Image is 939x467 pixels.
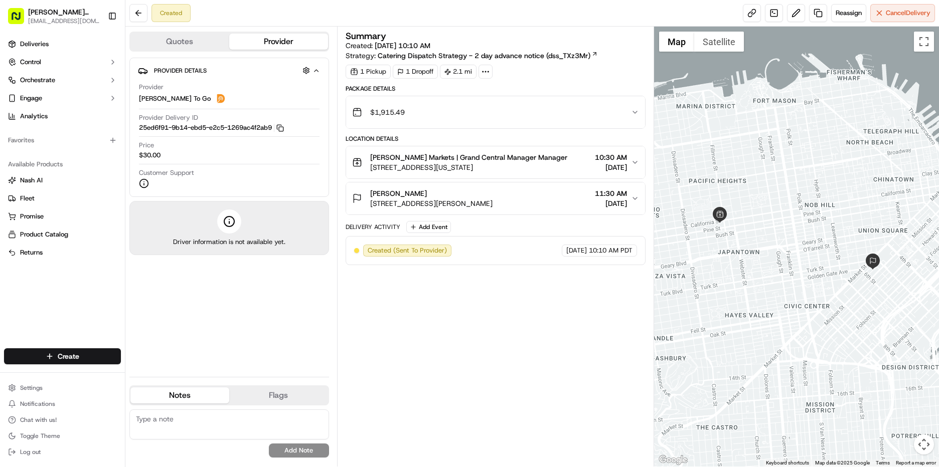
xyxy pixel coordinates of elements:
[139,83,164,92] span: Provider
[10,130,67,138] div: Past conversations
[20,400,55,408] span: Notifications
[370,198,493,208] span: [STREET_ADDRESS][PERSON_NAME]
[21,96,39,114] img: 1738778727109-b901c2ba-d612-49f7-a14d-d897ce62d23f
[346,223,400,231] div: Delivery Activity
[370,152,567,162] span: [PERSON_NAME] Markets | Grand Central Manager Manager
[8,212,117,221] a: Promise
[4,397,121,411] button: Notifications
[20,384,43,392] span: Settings
[20,416,57,424] span: Chat with us!
[831,4,866,22] button: Reassign
[138,62,321,79] button: Provider Details
[595,152,627,162] span: 10:30 AM
[229,34,328,50] button: Provider
[4,348,121,364] button: Create
[139,141,154,150] span: Price
[45,96,165,106] div: Start new chat
[58,351,79,361] span: Create
[346,96,646,128] button: $1,915.49
[4,445,121,459] button: Log out
[4,36,121,52] a: Deliveries
[20,176,43,185] span: Nash AI
[876,460,890,465] a: Terms (opens in new tab)
[45,106,138,114] div: We're available if you need us!
[378,51,590,61] span: Catering Dispatch Strategy - 2 day advance notice (dss_TXz3Mr)
[20,248,43,257] span: Returns
[8,230,117,239] a: Product Catalog
[10,40,183,56] p: Welcome 👋
[896,460,936,465] a: Report a map error
[595,188,627,198] span: 11:30 AM
[95,224,161,234] span: API Documentation
[20,58,41,67] span: Control
[20,94,42,103] span: Engage
[346,65,391,79] div: 1 Pickup
[28,17,100,25] button: [EMAIL_ADDRESS][DOMAIN_NAME]
[870,4,935,22] button: CancelDelivery
[914,32,934,52] button: Toggle fullscreen view
[71,248,121,256] a: Powered byPylon
[4,156,121,172] div: Available Products
[20,448,41,456] span: Log out
[346,135,646,143] div: Location Details
[346,85,646,93] div: Package Details
[766,459,809,466] button: Keyboard shortcuts
[139,168,194,177] span: Customer Support
[20,194,35,203] span: Fleet
[4,245,121,261] button: Returns
[20,156,28,164] img: 1736555255976-a54dd68f-1ca7-489b-9aae-adbdc363a1c4
[8,194,117,203] a: Fleet
[370,188,427,198] span: [PERSON_NAME]
[85,225,93,233] div: 💻
[815,460,870,465] span: Map data ©2025 Google
[4,429,121,443] button: Toggle Theme
[375,41,430,50] span: [DATE] 10:10 AM
[154,67,207,75] span: Provider Details
[4,190,121,206] button: Fleet
[173,238,285,247] span: Driver information is not available yet.
[28,7,100,17] button: [PERSON_NAME] Markets
[26,65,181,75] input: Got a question? Start typing here...
[440,65,477,79] div: 2.1 mi
[836,9,862,18] span: Reassign
[914,434,934,454] button: Map camera controls
[370,107,405,117] span: $1,915.49
[20,112,48,121] span: Analytics
[89,182,109,190] span: [DATE]
[10,146,26,162] img: Angelique Valdez
[4,4,104,28] button: [PERSON_NAME] Markets[EMAIL_ADDRESS][DOMAIN_NAME]
[31,155,81,163] span: [PERSON_NAME]
[346,51,598,61] div: Strategy:
[4,413,121,427] button: Chat with us!
[8,248,117,257] a: Returns
[139,94,211,103] span: [PERSON_NAME] To Go
[20,212,44,221] span: Promise
[139,123,284,132] button: 25ed6f91-9b14-ebd5-e2c5-1269ac4f2ab9
[346,32,386,41] h3: Summary
[393,65,438,79] div: 1 Dropoff
[83,182,87,190] span: •
[20,224,77,234] span: Knowledge Base
[595,198,627,208] span: [DATE]
[8,176,117,185] a: Nash AI
[229,387,328,403] button: Flags
[4,72,121,88] button: Orchestrate
[139,151,161,160] span: $30.00
[10,173,26,189] img: Mary LaPlaca
[589,246,633,255] span: 10:10 AM PDT
[20,432,60,440] span: Toggle Theme
[155,128,183,140] button: See all
[4,226,121,243] button: Product Catalog
[4,381,121,395] button: Settings
[171,99,183,111] button: Start new chat
[81,220,165,238] a: 💻API Documentation
[4,90,121,106] button: Engage
[4,172,121,188] button: Nash AI
[368,246,447,255] span: Created (Sent To Provider)
[659,32,694,52] button: Show street map
[4,54,121,70] button: Control
[4,132,121,148] div: Favorites
[83,155,87,163] span: •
